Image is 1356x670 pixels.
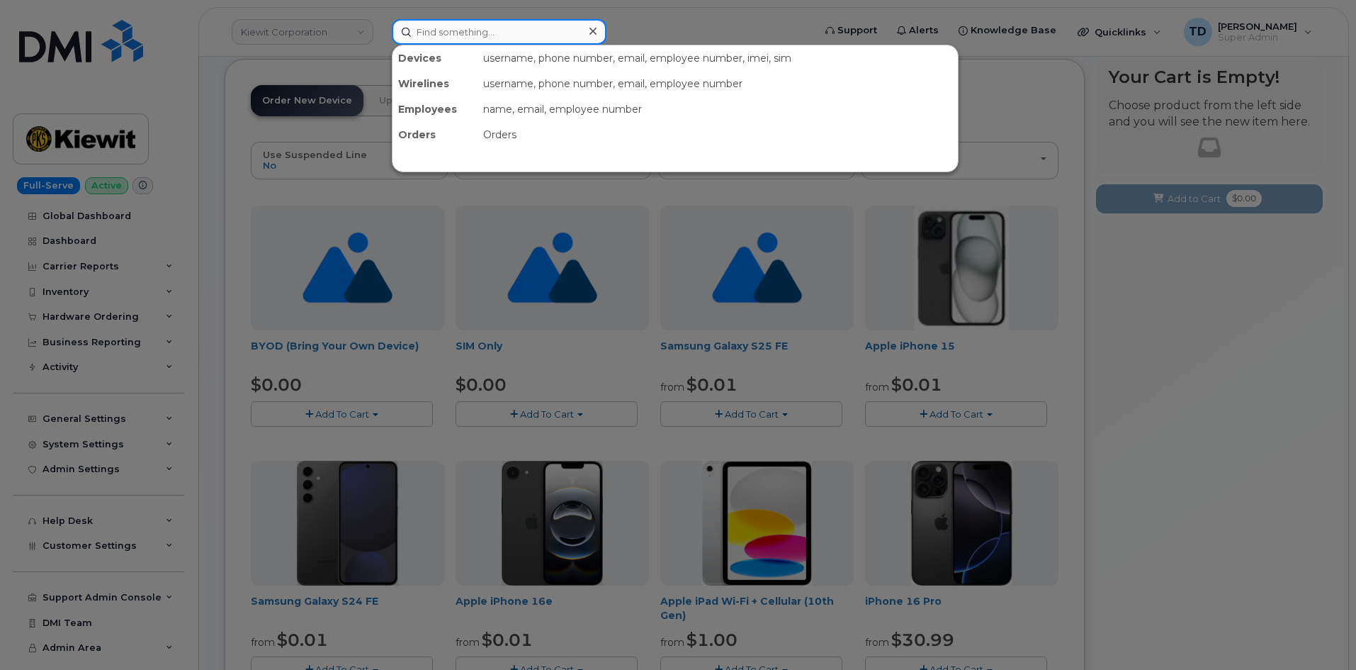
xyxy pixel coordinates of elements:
[1294,608,1345,659] iframe: Messenger Launcher
[392,96,478,122] div: Employees
[392,45,478,71] div: Devices
[478,96,958,122] div: name, email, employee number
[478,45,958,71] div: username, phone number, email, employee number, imei, sim
[478,122,958,147] div: Orders
[392,19,606,45] input: Find something...
[392,71,478,96] div: Wirelines
[478,71,958,96] div: username, phone number, email, employee number
[392,122,478,147] div: Orders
